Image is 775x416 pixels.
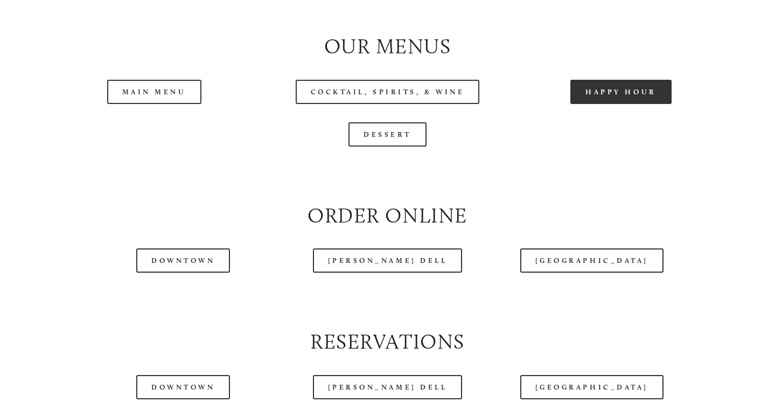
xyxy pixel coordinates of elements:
[296,80,480,104] a: Cocktail, Spirits, & Wine
[520,375,664,399] a: [GEOGRAPHIC_DATA]
[570,80,672,104] a: Happy Hour
[107,80,201,104] a: Main Menu
[46,202,728,231] h2: Order Online
[46,328,728,357] h2: Reservations
[313,248,463,273] a: [PERSON_NAME] Dell
[136,375,230,399] a: Downtown
[520,248,664,273] a: [GEOGRAPHIC_DATA]
[348,122,427,147] a: Dessert
[136,248,230,273] a: Downtown
[313,375,463,399] a: [PERSON_NAME] Dell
